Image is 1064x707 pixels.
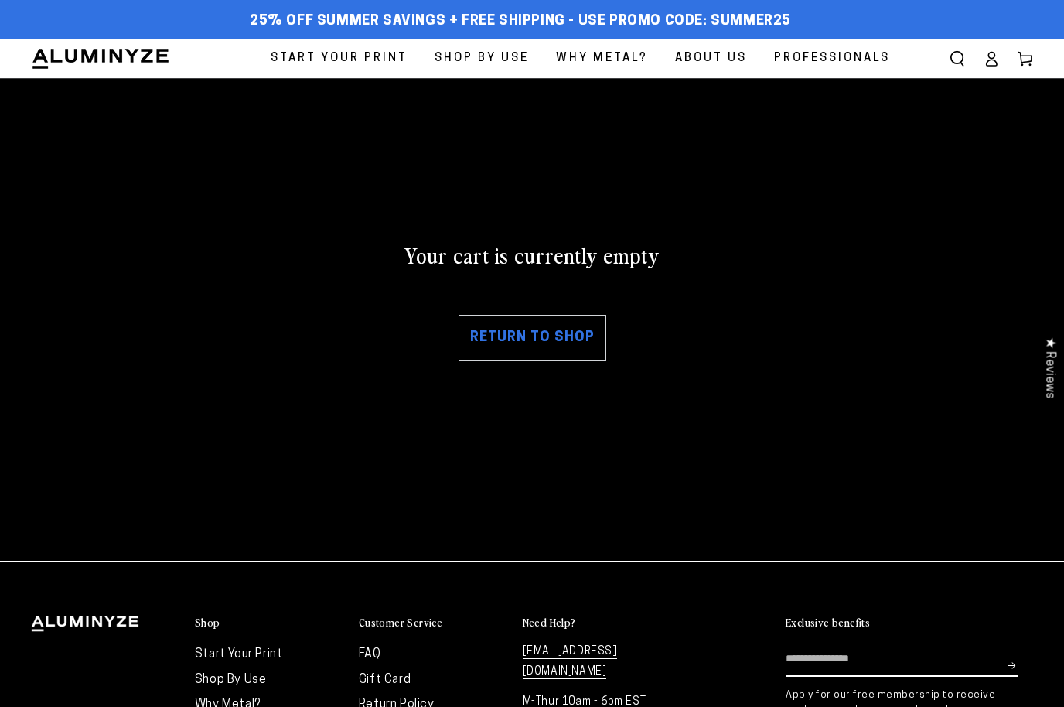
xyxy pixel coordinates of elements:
a: FAQ [359,648,381,661]
span: Why Metal? [556,48,648,69]
span: Start Your Print [271,48,408,69]
a: Start Your Print [259,39,419,78]
a: Shop By Use [423,39,541,78]
button: Subscribe [1008,642,1018,688]
div: Click to open Judge.me floating reviews tab [1035,325,1064,411]
h2: Exclusive benefits [786,616,870,630]
span: 25% off Summer Savings + Free Shipping - Use Promo Code: SUMMER25 [250,13,791,30]
a: Professionals [762,39,902,78]
a: Shop By Use [195,674,267,686]
h2: Shop [195,616,220,630]
img: Aluminyze [31,47,170,70]
a: About Us [663,39,759,78]
a: Start Your Print [195,648,283,661]
summary: Shop [195,616,343,630]
a: Gift Card [359,674,411,686]
a: [EMAIL_ADDRESS][DOMAIN_NAME] [523,646,617,678]
a: Return to shop [459,315,606,361]
span: About Us [675,48,747,69]
summary: Customer Service [359,616,507,630]
summary: Exclusive benefits [786,616,1033,630]
h2: Your cart is currently empty [31,241,1033,268]
summary: Search our site [940,42,974,76]
h2: Need Help? [523,616,576,630]
summary: Need Help? [523,616,671,630]
a: Why Metal? [544,39,660,78]
span: Shop By Use [435,48,529,69]
h2: Customer Service [359,616,442,630]
span: Professionals [774,48,890,69]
